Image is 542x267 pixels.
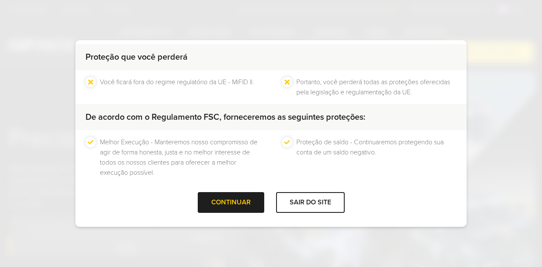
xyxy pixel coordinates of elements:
font: Portanto, você perderá todas as proteções oferecidas pela legislação e regulamentação da UE. [296,78,450,96]
font: Proteção que você perderá [86,52,188,62]
font: SAIR DO SITE [290,198,331,206]
font: CONTINUAR [211,198,251,206]
font: Melhor Execução - Manteremos nosso compromisso de agir de forma honesta, justa e no melhor intere... [100,138,257,177]
font: Você ficará fora do regime regulatório da UE - MiFID II. [100,78,254,86]
font: De acordo com o Regulamento FSC, forneceremos as seguintes proteções: [86,112,365,122]
font: Proteção de saldo - Continuaremos protegendo sua conta de um saldo negativo. [296,138,444,157]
